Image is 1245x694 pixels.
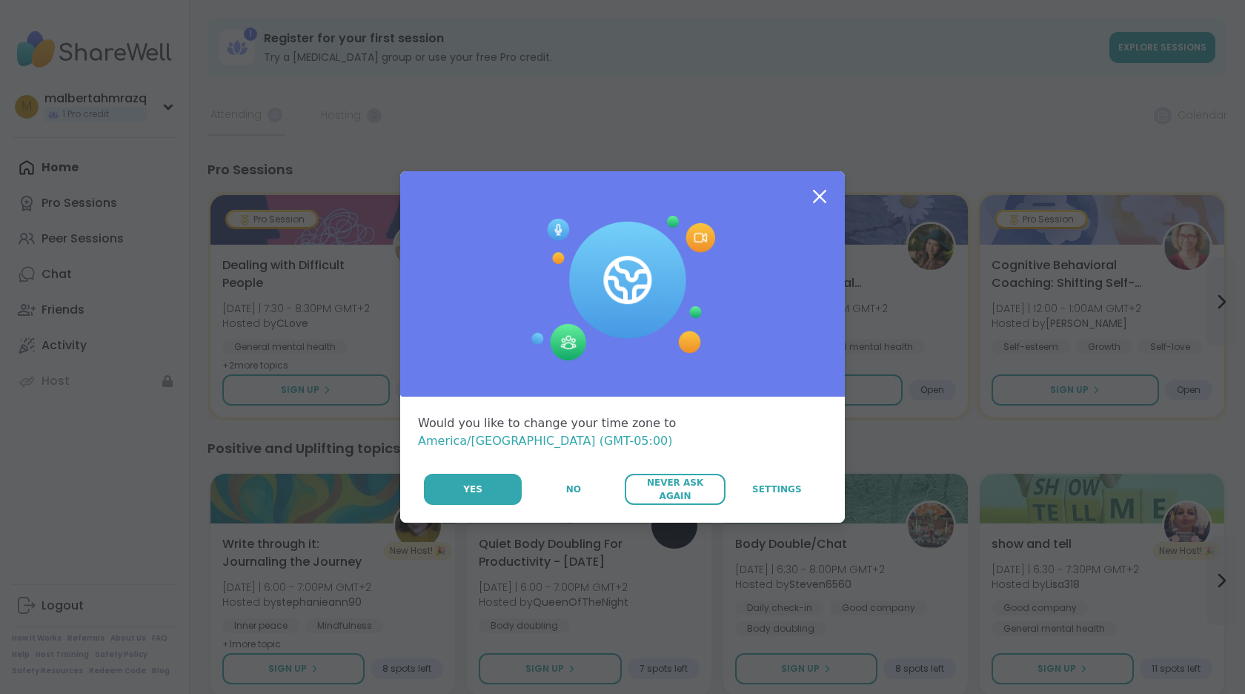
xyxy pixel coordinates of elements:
button: Never Ask Again [625,474,725,505]
img: Session Experience [530,216,715,361]
span: No [566,483,581,496]
span: Never Ask Again [632,476,717,503]
span: Settings [752,483,802,496]
span: America/[GEOGRAPHIC_DATA] (GMT-05:00) [418,434,673,448]
button: Yes [424,474,522,505]
div: Would you like to change your time zone to [418,414,827,450]
a: Settings [727,474,827,505]
span: Yes [463,483,482,496]
button: No [523,474,623,505]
